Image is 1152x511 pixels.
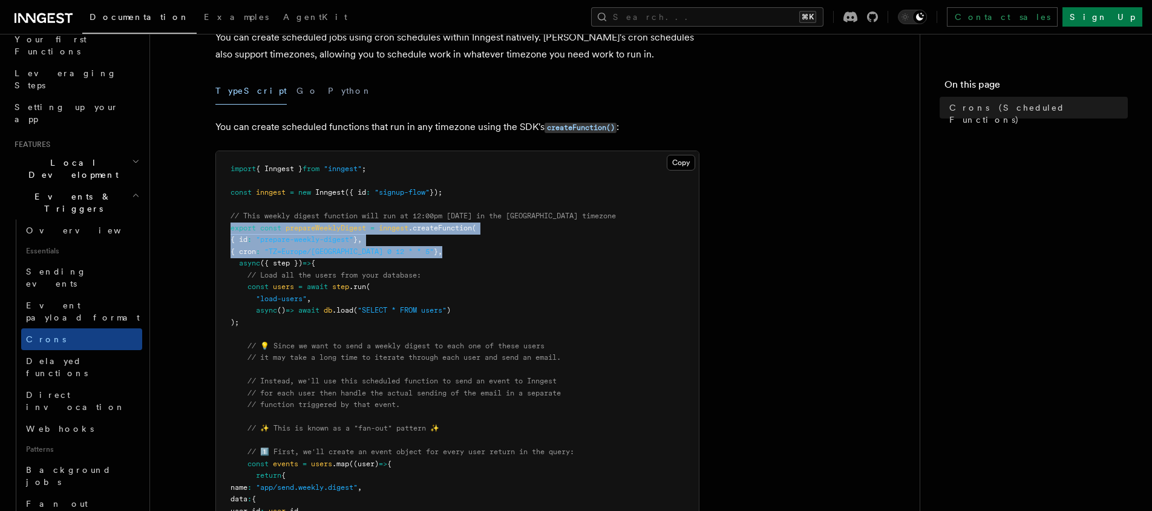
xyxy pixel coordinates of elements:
span: : [247,235,252,244]
span: AgentKit [283,12,347,22]
span: data [231,495,247,503]
span: await [307,282,328,291]
span: ) [447,306,451,314]
span: ( [353,306,358,314]
span: from [303,164,319,173]
span: ( [366,282,370,291]
h4: On this page [944,77,1128,97]
span: .load [332,306,353,314]
span: users [273,282,294,291]
span: // for each user then handle the actual sending of the email in a separate [247,389,561,397]
span: Local Development [10,157,132,181]
span: // 💡 Since we want to send a weekly digest to each one of these users [247,342,545,350]
span: new [298,188,311,197]
a: Contact sales [947,7,1058,27]
span: : [256,247,260,256]
span: = [303,460,307,468]
span: Event payload format [26,301,140,322]
button: Local Development [10,152,142,186]
span: ({ id [345,188,366,197]
span: { [252,495,256,503]
span: async [239,259,260,267]
span: , [358,483,362,492]
span: // 1️⃣ First, we'll create an event object for every user return in the query: [247,448,574,456]
a: Delayed functions [21,350,142,384]
span: import [231,164,256,173]
p: You can create scheduled functions that run in any timezone using the SDK's : [215,119,699,136]
span: Patterns [21,440,142,459]
span: step [332,282,349,291]
span: // This weekly digest function will run at 12:00pm [DATE] in the [GEOGRAPHIC_DATA] timezone [231,212,616,220]
a: Setting up your app [10,96,142,130]
span: db [324,306,332,314]
span: inngest [256,188,286,197]
span: Leveraging Steps [15,68,117,90]
button: TypeScript [215,77,287,105]
span: prepareWeeklyDigest [286,224,366,232]
span: .createFunction [408,224,472,232]
span: => [286,306,294,314]
span: inngest [379,224,408,232]
span: Background jobs [26,465,111,487]
span: ; [362,164,366,173]
span: Delayed functions [26,356,88,378]
span: await [298,306,319,314]
span: const [260,224,281,232]
span: async [256,306,277,314]
a: Crons (Scheduled Functions) [944,97,1128,131]
button: Events & Triggers [10,186,142,220]
span: }); [430,188,442,197]
p: You can create scheduled jobs using cron schedules within Inngest natively. [PERSON_NAME]'s cron ... [215,29,699,63]
span: Overview [26,226,151,235]
span: "SELECT * FROM users" [358,306,447,314]
span: () [277,306,286,314]
span: ((user) [349,460,379,468]
a: Crons [21,328,142,350]
span: { Inngest } [256,164,303,173]
button: Search...⌘K [591,7,823,27]
span: const [247,282,269,291]
a: Direct invocation [21,384,142,418]
span: { [387,460,391,468]
span: => [379,460,387,468]
span: .run [349,282,366,291]
a: Sign Up [1062,7,1142,27]
span: { [311,259,315,267]
span: } [434,247,438,256]
a: AgentKit [276,4,355,33]
span: const [247,460,269,468]
a: createFunction() [545,121,617,132]
span: Essentials [21,241,142,261]
kbd: ⌘K [799,11,816,23]
span: : [247,495,252,503]
button: Copy [667,155,695,171]
span: ( [472,224,476,232]
span: // function triggered by that event. [247,400,400,409]
span: "TZ=Europe/[GEOGRAPHIC_DATA] 0 12 * * 5" [264,247,434,256]
span: Fan out [26,499,88,509]
button: Go [296,77,318,105]
span: , [358,235,362,244]
a: Leveraging Steps [10,62,142,96]
span: Setting up your app [15,102,119,124]
span: : [247,483,252,492]
span: , [438,247,442,256]
span: { cron [231,247,256,256]
span: , [307,295,311,303]
span: = [298,282,303,291]
span: : [366,188,370,197]
span: } [353,235,358,244]
a: Background jobs [21,459,142,493]
a: Documentation [82,4,197,34]
span: => [303,259,311,267]
span: Crons (Scheduled Functions) [949,102,1128,126]
span: .map [332,460,349,468]
span: // it may take a long time to iterate through each user and send an email. [247,353,561,362]
span: events [273,460,298,468]
span: "load-users" [256,295,307,303]
span: "signup-flow" [375,188,430,197]
a: Examples [197,4,276,33]
span: Sending events [26,267,87,288]
span: return [256,471,281,480]
span: export [231,224,256,232]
